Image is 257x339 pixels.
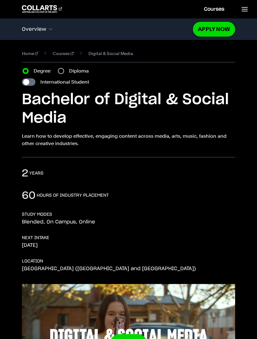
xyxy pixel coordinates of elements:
p: 60 [22,189,35,202]
button: Overview [22,23,193,36]
h1: Bachelor of Digital & Social Media [22,91,235,128]
a: Apply Now [193,22,235,36]
h3: years [29,170,43,176]
h3: LOCATION [22,258,43,264]
h3: NEXT INTAKE [22,235,49,241]
p: Learn how to develop effective, engaging content across media, arts, music, fashion and other cre... [22,132,235,147]
label: Diploma [69,67,92,75]
div: Go to homepage [22,5,62,13]
p: 2 [22,167,28,179]
span: Overview [22,26,46,32]
p: Blended, On Campus, Online [22,219,95,225]
span: Digital & Social Media [88,50,133,57]
p: [DATE] [22,242,38,248]
label: International Student [40,78,89,86]
h3: STUDY MODES [22,211,52,218]
a: Home [22,50,38,57]
p: [GEOGRAPHIC_DATA] ([GEOGRAPHIC_DATA] and [GEOGRAPHIC_DATA]) [22,266,196,272]
label: Degree [34,67,54,75]
h3: hours of industry placement [37,192,109,199]
a: Courses [53,50,74,57]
